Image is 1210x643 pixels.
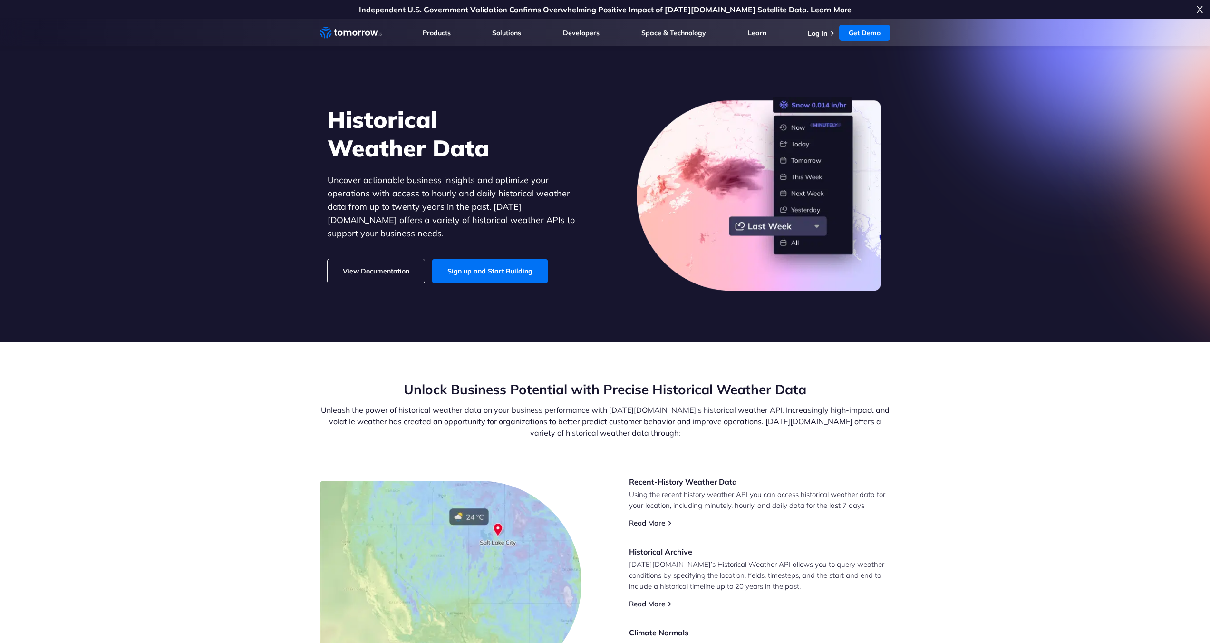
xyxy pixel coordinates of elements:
a: Sign up and Start Building [432,259,548,283]
a: Log In [808,29,827,38]
a: Home link [320,26,382,40]
p: Using the recent history weather API you can access historical weather data for your location, in... [629,489,891,511]
a: Solutions [492,29,521,37]
p: [DATE][DOMAIN_NAME]’s Historical Weather API allows you to query weather conditions by specifying... [629,559,891,592]
a: Independent U.S. Government Validation Confirms Overwhelming Positive Impact of [DATE][DOMAIN_NAM... [359,5,852,14]
h2: Unlock Business Potential with Precise Historical Weather Data [320,380,891,399]
h1: Historical Weather Data [328,105,589,162]
p: Unleash the power of historical weather data on your business performance with [DATE][DOMAIN_NAME... [320,404,891,438]
a: Read More [629,518,665,527]
a: Developers [563,29,600,37]
a: Learn [748,29,766,37]
img: historical-weather-data.png.webp [637,97,883,292]
a: View Documentation [328,259,425,283]
a: Read More [629,599,665,608]
h3: Recent-History Weather Data [629,477,891,487]
h3: Historical Archive [629,546,891,557]
a: Space & Technology [641,29,706,37]
p: Uncover actionable business insights and optimize your operations with access to hourly and daily... [328,174,589,240]
a: Products [423,29,451,37]
a: Get Demo [839,25,890,41]
h3: Climate Normals [629,627,891,638]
